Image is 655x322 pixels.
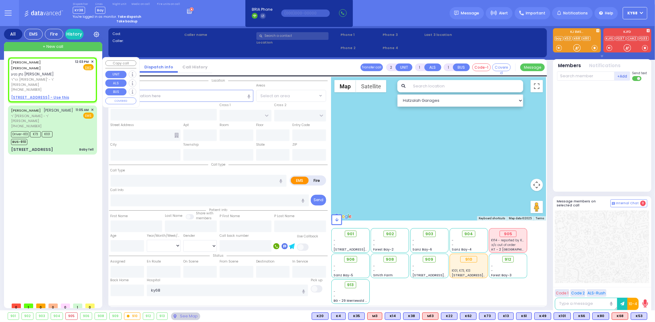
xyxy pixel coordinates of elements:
[554,312,571,320] div: BLS
[8,313,19,320] div: 901
[333,213,353,220] img: Google
[80,313,92,320] div: 906
[297,234,318,239] label: Use Callback
[555,289,569,297] button: Code 1
[147,278,160,283] label: Hospital
[412,247,432,252] span: Sanz Bay-6
[424,63,441,71] button: ALS
[373,268,375,273] span: -
[452,273,510,278] span: [STREET_ADDRESS][PERSON_NAME]
[386,231,394,237] span: 902
[11,60,41,71] a: [PERSON_NAME] [PERSON_NAME]
[11,124,41,128] span: [PHONE_NUMBER]
[491,247,537,252] span: AT - 2 [GEOGRAPHIC_DATA]
[638,36,649,41] a: FD33
[157,2,180,6] label: Fire units on call
[220,103,231,108] label: Cross 1
[425,32,484,37] label: Last 3 location
[111,259,126,264] label: Assigned
[491,264,493,268] span: -
[592,312,609,320] div: BLS
[491,268,493,273] span: -
[24,29,43,40] div: EMS
[341,32,380,37] span: Phone 1
[147,285,308,296] input: Search hospital
[256,40,338,45] label: Location
[183,123,189,128] label: Apt
[386,256,394,263] span: 908
[573,312,590,320] div: K66
[256,142,265,147] label: State
[183,233,195,238] label: Gender
[412,243,414,247] span: -
[334,238,336,243] span: -
[573,312,590,320] div: BLS
[210,253,227,258] span: Status
[460,256,477,263] div: 910
[196,211,213,216] small: Share with
[73,7,85,14] span: KY38
[11,147,53,153] div: [STREET_ADDRESS]
[348,312,365,320] div: BLS
[147,259,161,264] label: En Route
[356,80,386,92] button: Show satellite imagery
[43,44,63,50] span: + New call
[220,214,240,219] label: P First Name
[334,243,336,247] span: -
[111,90,253,102] input: Search location here
[292,123,310,128] label: Entry Code
[44,108,73,113] span: [PERSON_NAME]
[500,231,517,237] div: 905
[531,80,543,92] button: Toggle fullscreen view
[479,312,496,320] div: K73
[11,131,29,137] span: Driver-K13
[452,268,470,273] span: K101, K73, K13
[118,14,141,19] strong: Take dispatch
[564,36,572,41] a: K53
[116,19,138,24] strong: Take backup
[105,71,127,78] button: UNIT
[373,264,375,268] span: -
[291,177,309,184] label: EMS
[626,36,638,41] a: CAR2
[11,95,69,100] u: [STREET_ADDRESS] - Use this
[403,312,420,320] div: BLS
[526,10,545,16] span: Important
[311,195,326,205] button: Send
[554,312,571,320] div: K101
[610,199,647,207] button: Internal Chat 0
[341,45,380,51] span: Phone 2
[491,273,512,278] span: Forest Bay-3
[333,213,353,220] a: Open this area in Google Maps (opens a new window)
[95,7,105,14] span: Bay
[334,247,392,252] span: [STREET_ADDRESS][PERSON_NAME]
[308,177,326,184] label: Fire
[499,10,508,16] span: Alert
[73,304,82,308] span: 1
[492,63,511,71] button: Covered
[425,256,434,263] span: 909
[11,77,73,87] span: הר''ר [PERSON_NAME]' - ר' [PERSON_NAME]
[36,313,48,320] div: 903
[441,312,458,320] div: BLS
[453,63,470,71] button: BUS
[409,80,523,92] input: Search location
[256,259,275,264] label: Destination
[334,298,368,303] span: BG - 29 Merriewold S.
[631,312,647,320] div: BLS
[111,123,134,128] label: Street Address
[452,238,454,243] span: -
[334,264,336,268] span: -
[373,247,394,252] span: Forest Bay-2
[592,312,609,320] div: K80
[385,312,401,320] div: BLS
[603,30,651,35] label: KJFD
[383,45,423,51] span: Phone 4
[111,142,117,147] label: City
[76,108,89,112] span: 11:05 AM
[11,139,27,145] span: BUS-910
[24,304,33,308] span: 1
[208,162,228,167] span: Call type
[615,36,626,41] a: FD37
[131,2,150,6] label: Medic on call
